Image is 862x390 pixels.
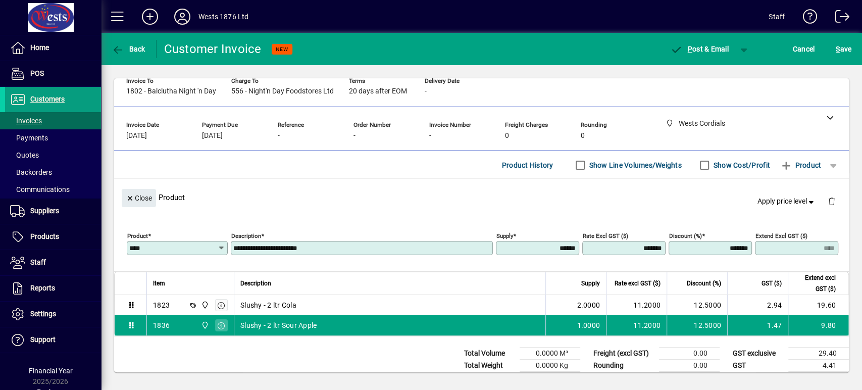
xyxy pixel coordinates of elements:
[833,40,854,58] button: Save
[581,132,585,140] span: 0
[459,360,520,372] td: Total Weight
[5,181,101,198] a: Communications
[498,156,557,174] button: Product History
[30,284,55,292] span: Reports
[153,278,165,289] span: Item
[10,185,70,193] span: Communications
[615,278,661,289] span: Rate excl GST ($)
[669,232,702,239] mat-label: Discount (%)
[30,232,59,240] span: Products
[5,199,101,224] a: Suppliers
[126,87,216,95] span: 1802 - Balclutha Night 'n Day
[670,45,729,53] span: ost & Email
[231,232,261,239] mat-label: Description
[240,300,296,310] span: Slushy - 2 ltr Cola
[712,160,770,170] label: Show Cost/Profit
[126,190,152,207] span: Close
[198,320,210,331] span: Wests Cordials
[30,43,49,52] span: Home
[30,95,65,103] span: Customers
[687,278,721,289] span: Discount (%)
[588,360,659,372] td: Rounding
[5,147,101,164] a: Quotes
[429,132,431,140] span: -
[5,35,101,61] a: Home
[788,315,848,335] td: 9.80
[240,320,317,330] span: Slushy - 2 ltr Sour Apple
[349,87,407,95] span: 20 days after EOM
[198,300,210,311] span: Wests Cordials
[795,2,817,35] a: Knowledge Base
[109,40,148,58] button: Back
[728,360,788,372] td: GST
[114,179,849,216] div: Product
[276,46,288,53] span: NEW
[119,193,159,202] app-page-header-button: Close
[788,348,849,360] td: 29.40
[788,360,849,372] td: 4.41
[166,8,198,26] button: Profile
[769,9,785,25] div: Staff
[502,157,553,173] span: Product History
[667,315,727,335] td: 12.5000
[757,196,816,207] span: Apply price level
[836,41,851,57] span: ave
[5,276,101,301] a: Reports
[353,132,356,140] span: -
[5,250,101,275] a: Staff
[788,295,848,315] td: 19.60
[459,348,520,360] td: Total Volume
[520,348,580,360] td: 0.0000 M³
[753,192,820,211] button: Apply price level
[827,2,849,35] a: Logout
[613,320,661,330] div: 11.2000
[780,157,821,173] span: Product
[30,258,46,266] span: Staff
[134,8,166,26] button: Add
[153,300,170,310] div: 1823
[520,360,580,372] td: 0.0000 Kg
[5,327,101,353] a: Support
[820,189,844,213] button: Delete
[29,367,73,375] span: Financial Year
[5,224,101,250] a: Products
[688,45,692,53] span: P
[505,132,509,140] span: 0
[727,315,788,335] td: 1.47
[10,151,39,159] span: Quotes
[790,40,818,58] button: Cancel
[659,348,720,360] td: 0.00
[101,40,157,58] app-page-header-button: Back
[112,45,145,53] span: Back
[496,232,513,239] mat-label: Supply
[788,372,849,384] td: 33.81
[164,41,262,57] div: Customer Invoice
[5,61,101,86] a: POS
[240,278,271,289] span: Description
[793,41,815,57] span: Cancel
[30,69,44,77] span: POS
[762,278,782,289] span: GST ($)
[231,87,334,95] span: 556 - Night'n Day Foodstores Ltd
[425,87,427,95] span: -
[153,320,170,330] div: 1836
[587,160,682,170] label: Show Line Volumes/Weights
[198,9,248,25] div: Wests 1876 Ltd
[127,232,148,239] mat-label: Product
[202,132,223,140] span: [DATE]
[728,348,788,360] td: GST exclusive
[577,320,600,330] span: 1.0000
[10,168,52,176] span: Backorders
[5,302,101,327] a: Settings
[667,295,727,315] td: 12.5000
[613,300,661,310] div: 11.2000
[836,45,840,53] span: S
[5,164,101,181] a: Backorders
[10,117,42,125] span: Invoices
[10,134,48,142] span: Payments
[665,40,734,58] button: Post & Email
[30,335,56,344] span: Support
[583,232,628,239] mat-label: Rate excl GST ($)
[122,189,156,207] button: Close
[727,295,788,315] td: 2.94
